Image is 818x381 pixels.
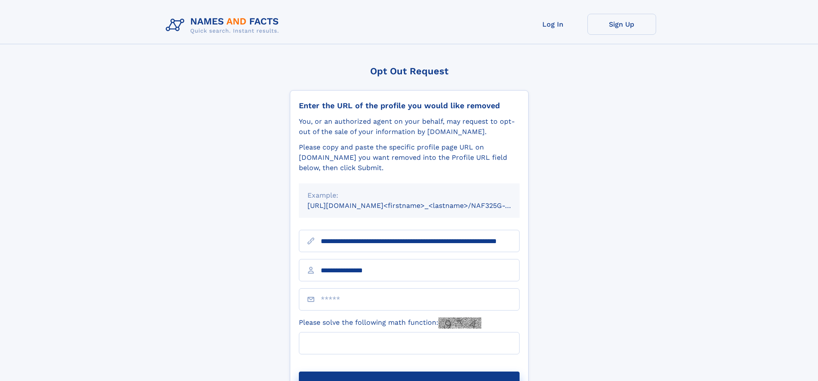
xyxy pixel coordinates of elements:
[299,116,520,137] div: You, or an authorized agent on your behalf, may request to opt-out of the sale of your informatio...
[587,14,656,35] a: Sign Up
[162,14,286,37] img: Logo Names and Facts
[299,101,520,110] div: Enter the URL of the profile you would like removed
[307,201,536,210] small: [URL][DOMAIN_NAME]<firstname>_<lastname>/NAF325G-xxxxxxxx
[299,142,520,173] div: Please copy and paste the specific profile page URL on [DOMAIN_NAME] you want removed into the Pr...
[290,66,529,76] div: Opt Out Request
[299,317,481,329] label: Please solve the following math function:
[307,190,511,201] div: Example:
[519,14,587,35] a: Log In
